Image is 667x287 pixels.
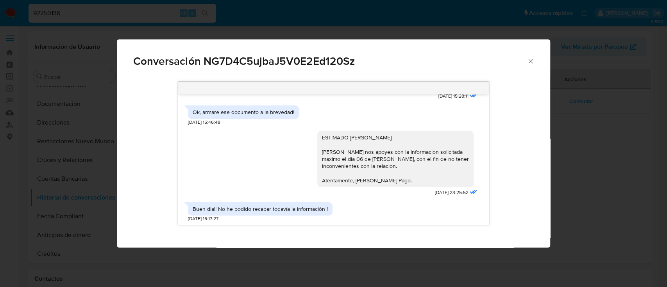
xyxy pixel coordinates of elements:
span: [DATE] 23:25:52 [435,189,469,196]
div: Comunicación [117,39,550,248]
span: Conversación NG7D4C5ujbaJ5V0E2Ed120Sz [133,56,527,67]
span: [DATE] 15:17:27 [188,216,218,222]
div: Buen dia!! No he podido recabar todavía la información ! [193,205,328,212]
button: Cerrar [527,57,534,64]
div: ESTIMADO [PERSON_NAME] [PERSON_NAME] nos apoyes con la informacion solicitada maximo el dia 06 de... [322,134,469,184]
span: [DATE] 15:46:48 [188,119,220,126]
span: [DATE] 15:28:11 [438,93,469,100]
div: Ok, armare ese documento a la brevedad! [193,109,294,116]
